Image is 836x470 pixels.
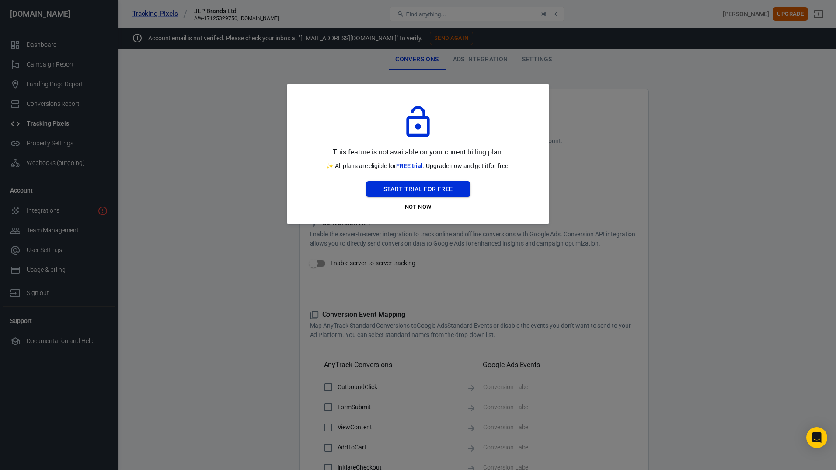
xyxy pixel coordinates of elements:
[366,200,470,214] button: Not Now
[333,147,503,158] p: This feature is not available on your current billing plan.
[806,427,827,448] div: Open Intercom Messenger
[366,181,470,197] button: Start Trial For Free
[396,162,423,169] span: FREE trial
[326,161,510,171] p: ✨ All plans are eligible for . Upgrade now and get it for free!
